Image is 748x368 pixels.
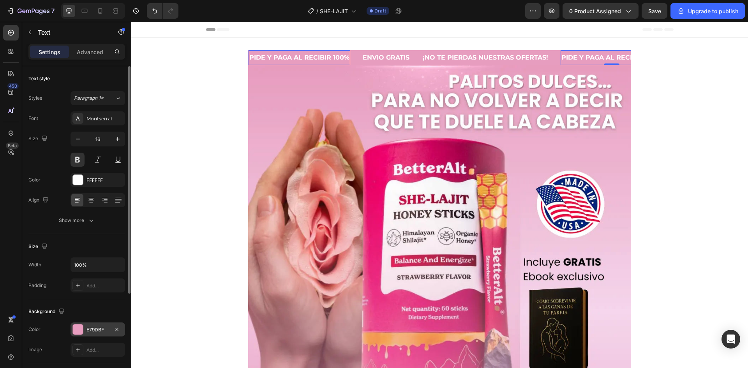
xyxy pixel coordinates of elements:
[39,48,60,56] p: Settings
[28,326,41,333] div: Color
[28,213,125,227] button: Show more
[28,176,41,183] div: Color
[86,282,123,289] div: Add...
[86,347,123,354] div: Add...
[51,6,55,16] p: 7
[86,326,109,333] div: E79DBF
[316,7,318,15] span: /
[131,22,748,368] iframe: Design area
[3,3,58,19] button: 7
[38,28,104,37] p: Text
[231,32,278,39] p: ENVIO GRATIs
[677,7,738,15] div: Upgrade to publish
[374,7,386,14] span: Draft
[28,95,42,102] div: Styles
[86,177,123,184] div: FFFFFF
[86,115,123,122] div: Montserrat
[28,75,50,82] div: Text style
[28,195,50,206] div: Align
[77,48,103,56] p: Advanced
[291,32,417,39] p: ¡NO TE PIERDAS NUESTRAS OFERTAS!
[670,3,745,19] button: Upgrade to publish
[74,95,104,102] span: Paragraph 1*
[28,346,42,353] div: Image
[320,7,348,15] span: SHE-LAJIT
[71,91,125,105] button: Paragraph 1*
[7,83,19,89] div: 450
[28,115,38,122] div: Font
[430,32,530,39] p: PIDE Y PAGA AL RECIBIR 100%
[28,134,49,144] div: Size
[71,258,125,272] input: Auto
[28,261,41,268] div: Width
[563,3,639,19] button: 0 product assigned
[569,7,621,15] span: 0 product assigned
[722,330,740,349] div: Open Intercom Messenger
[28,306,66,317] div: Background
[648,8,661,14] span: Save
[28,241,49,252] div: Size
[28,282,46,289] div: Padding
[6,143,19,149] div: Beta
[642,3,667,19] button: Save
[59,217,95,224] div: Show more
[147,3,178,19] div: Undo/Redo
